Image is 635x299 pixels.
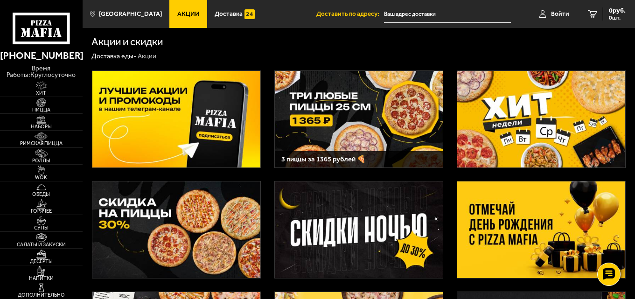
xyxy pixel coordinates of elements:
[281,156,436,163] h3: 3 пиццы за 1365 рублей 🍕
[316,11,384,17] span: Доставить по адресу:
[274,70,444,168] a: 3 пиццы за 1365 рублей 🍕
[91,37,163,48] h1: Акции и скидки
[609,7,626,14] span: 0 руб.
[244,9,254,19] img: 15daf4d41897b9f0e9f617042186c801.svg
[99,11,162,17] span: [GEOGRAPHIC_DATA]
[91,52,136,60] a: Доставка еды-
[551,11,569,17] span: Войти
[138,52,156,61] div: Акции
[177,11,200,17] span: Акции
[384,6,511,23] input: Ваш адрес доставки
[609,15,626,21] span: 0 шт.
[215,11,243,17] span: Доставка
